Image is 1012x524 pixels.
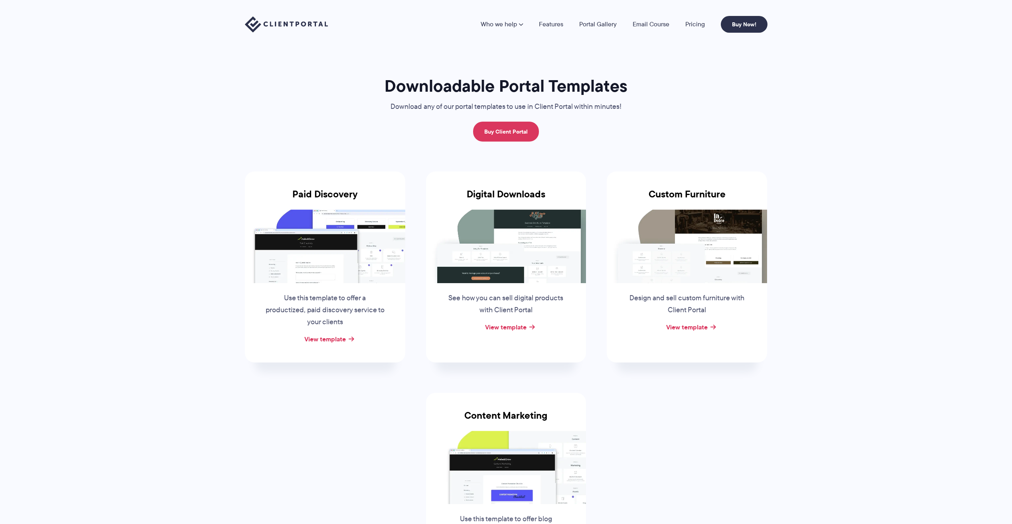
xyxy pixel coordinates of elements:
[245,189,405,209] h3: Paid Discovery
[373,101,640,113] p: Download any of our portal templates to use in Client Portal within minutes!
[539,21,563,28] a: Features
[426,189,586,209] h3: Digital Downloads
[633,21,669,28] a: Email Course
[264,292,386,328] p: Use this template to offer a productized, paid discovery service to your clients
[607,189,767,209] h3: Custom Furniture
[666,322,708,332] a: View template
[626,292,748,316] p: Design and sell custom furniture with Client Portal
[485,322,527,332] a: View template
[579,21,617,28] a: Portal Gallery
[445,292,566,316] p: See how you can sell digital products with Client Portal
[721,16,767,33] a: Buy Now!
[473,122,539,142] a: Buy Client Portal
[373,75,640,97] h1: Downloadable Portal Templates
[426,410,586,431] h3: Content Marketing
[481,21,523,28] a: Who we help
[304,334,346,344] a: View template
[685,21,705,28] a: Pricing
